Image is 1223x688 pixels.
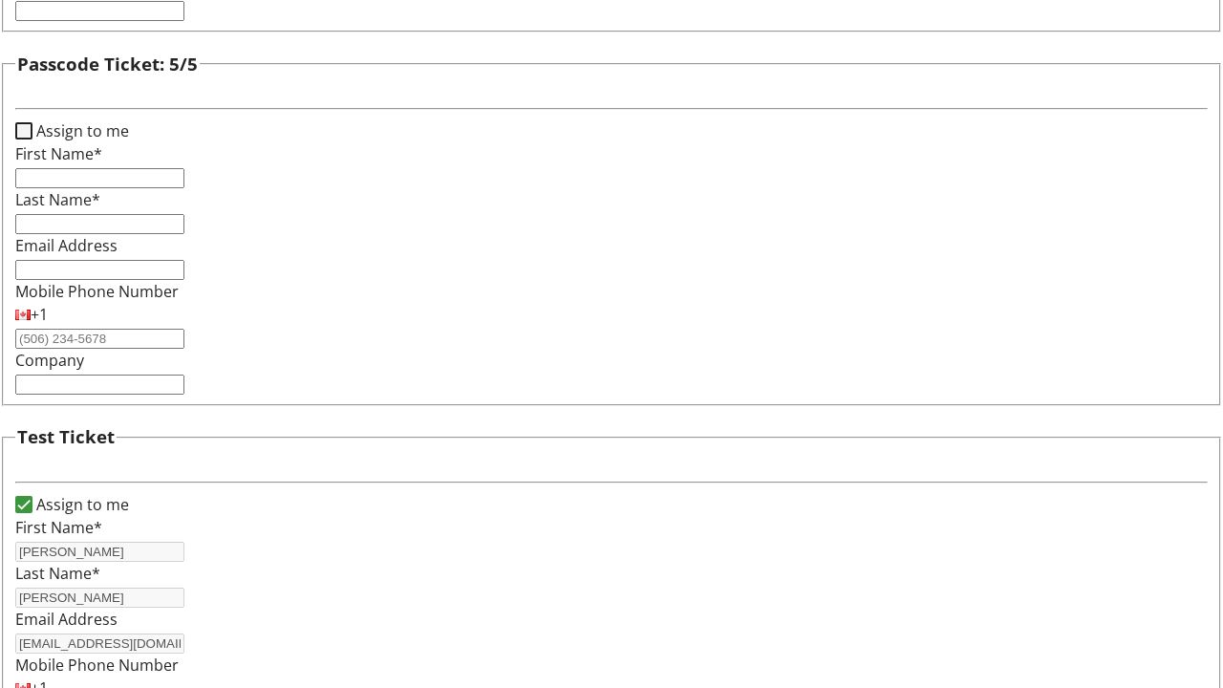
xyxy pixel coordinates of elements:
label: Email Address [15,235,118,256]
h3: Passcode Ticket: 5/5 [17,51,198,77]
label: Last Name* [15,563,100,584]
label: Company [15,350,84,371]
label: Mobile Phone Number [15,281,179,302]
label: Mobile Phone Number [15,655,179,676]
label: First Name* [15,143,102,164]
label: First Name* [15,517,102,538]
h3: Test Ticket [17,423,115,450]
input: (506) 234-5678 [15,329,184,349]
label: Last Name* [15,189,100,210]
label: Assign to me [32,493,129,516]
label: Assign to me [32,119,129,142]
label: Email Address [15,609,118,630]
